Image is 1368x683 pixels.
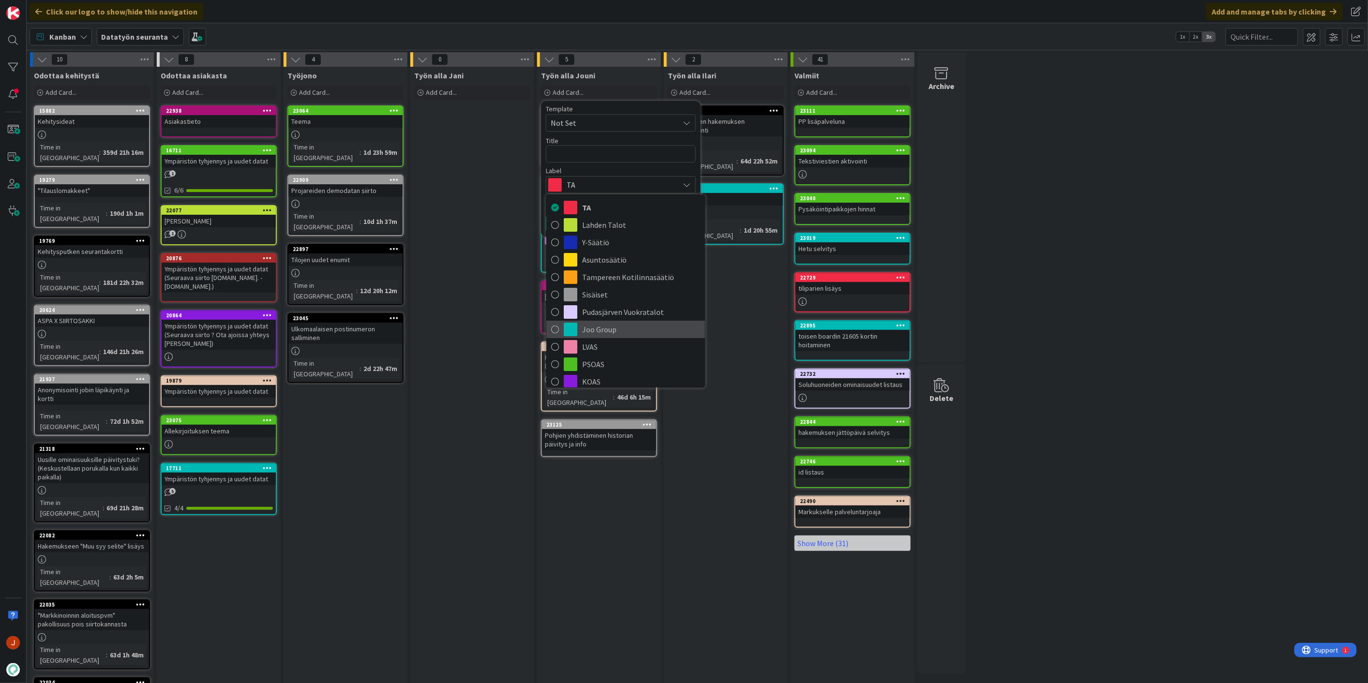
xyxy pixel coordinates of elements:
div: Tekstiviestien aktivointi [796,155,910,167]
div: 22844hakemuksen jättöpäivä selvitys [796,417,910,439]
span: Joo Group [582,322,700,337]
div: 22844 [796,417,910,426]
span: 41 [812,54,828,65]
a: 21318Uusille ominaisuuksille päivitystuki? (Keskustellaan porukalla kun kaikki paikalla)Time in [... [34,444,150,522]
div: 21862 [673,107,783,114]
span: Add Card... [679,88,710,97]
a: 19972Pysäköintipaikkasopimukset lisäpalvelunaTime in [GEOGRAPHIC_DATA]:46d 6h 15m [541,341,657,412]
span: Not Set [551,117,672,129]
a: 22732Soluhuoneiden ominaisuudet listaus [795,369,911,409]
div: 19279 [35,176,149,184]
span: 3x [1203,32,1216,42]
div: 23125 [542,420,656,429]
div: "Tilauslomakkeet" [35,184,149,197]
a: Y-Säätiö [546,234,705,251]
div: Time in [GEOGRAPHIC_DATA] [38,566,109,588]
span: : [99,277,101,288]
div: Archive [929,80,955,92]
div: 23045 [293,315,403,322]
span: 1 [169,170,176,177]
span: Sisäiset [582,287,700,302]
div: Time in [GEOGRAPHIC_DATA] [545,248,613,269]
div: Anonymisointi jobin läpikäynti ja kortti [35,384,149,405]
div: [PERSON_NAME] [542,290,656,303]
div: Tilojen uudet enumit [288,253,403,266]
a: 17711Ympäristön tyhjennys ja uudet datat4/4 [161,463,277,515]
a: Asuntosäätiö [546,251,705,268]
div: 15882 [39,107,149,114]
div: 15882Kehitysideat [35,106,149,128]
div: 19972 [542,342,656,351]
a: 23125Pohjien yhdistäminen historian päivitys ja info [541,419,657,457]
a: Pudasjärven Vuokratalot [546,303,705,321]
div: 23125 [546,421,656,428]
div: Time in [GEOGRAPHIC_DATA] [545,386,613,408]
div: 19279"Tilauslomakkeet" [35,176,149,197]
div: 22490 [796,497,910,505]
span: KOAS [582,374,700,389]
div: 17711 [162,464,276,473]
span: : [99,346,101,357]
div: 22938 [162,106,276,115]
div: 19769 [39,238,149,244]
div: PP lisäpalveluna [796,115,910,128]
div: 20876Ympäristön tyhjennys ja uudet datat (Seuraava siirto [DOMAIN_NAME]. - [DOMAIN_NAME].) [162,254,276,293]
div: 21318Uusille ominaisuuksille päivitystuki? (Keskustellaan porukalla kun kaikki paikalla) [35,445,149,483]
a: 20624ASPA X SIIRTOSAKKITime in [GEOGRAPHIC_DATA]:146d 21h 26m [34,305,150,366]
a: 23040Pysäköintipaikkojen hinnat [795,193,911,225]
div: 23082Oikotie [669,184,783,206]
div: 22895 [796,321,910,330]
div: Teema [288,115,403,128]
div: [PERSON_NAME] [162,215,276,227]
div: 19879 [166,377,276,384]
span: Pudasjärven Vuokratalot [582,305,700,319]
div: 22077 [166,207,276,214]
a: 16711Ympäristön tyhjennys ja uudet datat6/6 [161,145,277,197]
span: : [103,503,104,513]
span: 0 [432,54,448,65]
div: 15882 [35,106,149,115]
div: hakemuksen jättöpäivä selvitys [796,426,910,439]
div: 22729tiliparien lisäys [796,273,910,295]
a: LVAS [546,338,705,356]
div: 21937 [35,375,149,384]
span: : [740,225,741,236]
div: 22746 [796,457,910,466]
div: 22490Markukselle palveluntarjoaja [796,497,910,518]
span: Valmiit [795,71,819,80]
div: 20864Ympäristön tyhjennys ja uudet datat (Seuraava siirto ? Ota ajoissa yhteys [PERSON_NAME]) [162,311,276,350]
a: Joo Group [546,321,705,338]
div: 63d 2h 5m [111,572,146,582]
div: 21318 [39,445,149,452]
div: 22909Projareiden demodatan siirto [288,176,403,197]
div: 190d 1h 1m [107,208,146,219]
div: 20864 [162,311,276,320]
a: 22746id listaus [795,456,911,488]
div: 22909 [288,176,403,184]
div: Ympäristön tyhjennys ja uudet datat [162,385,276,398]
div: 22035 [35,600,149,609]
div: 23094Tekstiviestien aktivointi [796,146,910,167]
div: 22035 [39,601,149,608]
div: Uusille ominaisuuksille päivitystuki? (Keskustellaan porukalla kun kaikki paikalla) [35,453,149,483]
a: 23045Ulkomaalaisen postinumeron salliminenTime in [GEOGRAPHIC_DATA]:2d 22h 47m [287,313,404,383]
div: Pysäköintipaikkojen hinnat [796,203,910,215]
div: Ympäristön tyhjennys ja uudet datat [162,155,276,167]
div: 23075 [166,417,276,424]
div: Oikotie [669,193,783,206]
div: Allekirjoituksen teema [162,425,276,437]
div: 17711 [166,465,276,472]
div: 23125Pohjien yhdistäminen historian päivitys ja info [542,420,656,450]
div: 22732 [800,371,910,377]
div: Add and manage tabs by clicking [1206,3,1343,20]
a: 22895toisen boardin 21605 kortin hoitaminen [795,320,911,361]
div: 23082 [669,184,783,193]
div: 23094 [796,146,910,155]
div: Time in [GEOGRAPHIC_DATA] [545,309,616,330]
div: Click our logo to show/hide this navigation [30,3,203,20]
div: Ympäristön tyhjennys ja uudet datat (Seuraava siirto ? Ota ajoissa yhteys [PERSON_NAME]) [162,320,276,350]
div: Time in [GEOGRAPHIC_DATA] [38,142,99,163]
span: : [360,147,361,158]
div: Time in [GEOGRAPHIC_DATA] [38,497,103,519]
div: 19879 [162,376,276,385]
